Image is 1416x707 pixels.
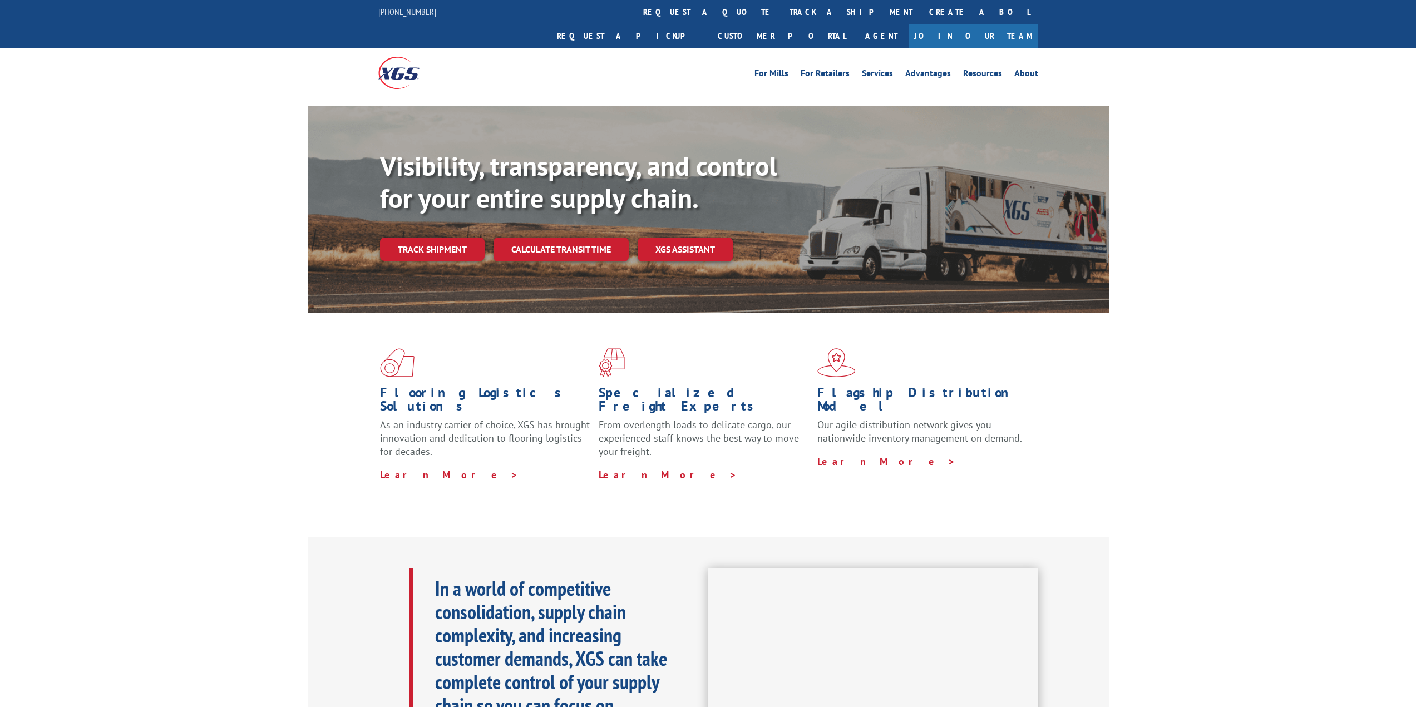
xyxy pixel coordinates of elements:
[963,69,1002,81] a: Resources
[709,24,854,48] a: Customer Portal
[1014,69,1038,81] a: About
[862,69,893,81] a: Services
[599,348,625,377] img: xgs-icon-focused-on-flooring-red
[380,238,485,261] a: Track shipment
[817,348,856,377] img: xgs-icon-flagship-distribution-model-red
[380,468,519,481] a: Learn More >
[380,149,777,215] b: Visibility, transparency, and control for your entire supply chain.
[380,418,590,458] span: As an industry carrier of choice, XGS has brought innovation and dedication to flooring logistics...
[599,386,809,418] h1: Specialized Freight Experts
[801,69,850,81] a: For Retailers
[638,238,733,261] a: XGS ASSISTANT
[599,418,809,468] p: From overlength loads to delicate cargo, our experienced staff knows the best way to move your fr...
[854,24,909,48] a: Agent
[380,386,590,418] h1: Flooring Logistics Solutions
[817,418,1022,444] span: Our agile distribution network gives you nationwide inventory management on demand.
[905,69,951,81] a: Advantages
[817,455,956,468] a: Learn More >
[378,6,436,17] a: [PHONE_NUMBER]
[754,69,788,81] a: For Mills
[380,348,415,377] img: xgs-icon-total-supply-chain-intelligence-red
[549,24,709,48] a: Request a pickup
[494,238,629,261] a: Calculate transit time
[817,386,1028,418] h1: Flagship Distribution Model
[909,24,1038,48] a: Join Our Team
[599,468,737,481] a: Learn More >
